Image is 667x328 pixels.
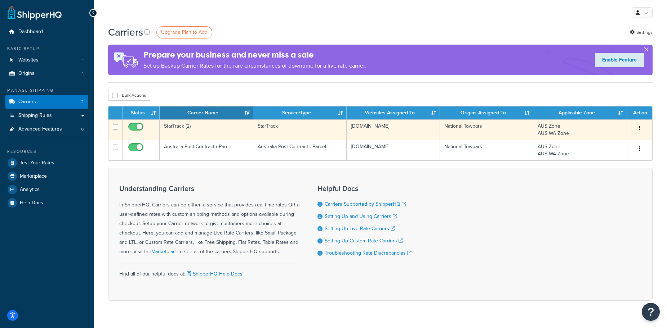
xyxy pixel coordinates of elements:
[143,61,366,71] p: Set up Backup Carrier Rates for the rare circumstances of downtime for a live rate carrier.
[20,160,54,166] span: Test Your Rates
[5,67,88,80] a: Origins 1
[151,248,178,255] a: Marketplace
[5,183,88,196] a: Analytics
[5,109,88,122] a: Shipping Rules
[81,99,84,105] span: 2
[81,126,84,132] span: 0
[108,90,150,101] button: Bulk Actions
[347,119,440,140] td: [DOMAIN_NAME]
[185,270,243,278] a: ShipperHQ Help Docs
[5,170,88,183] a: Marketplace
[595,53,644,67] a: Enable Feature
[533,106,627,119] th: Applicable Zone: activate to sort column ascending
[160,140,253,160] td: Australia Post Contract eParcel
[627,106,652,119] th: Action
[82,57,84,63] span: 1
[325,213,397,220] a: Setting Up and Using Carriers
[325,200,406,208] a: Carriers Supported by ShipperHQ
[119,264,299,279] div: Find all of our helpful docs at:
[630,27,653,37] a: Settings
[82,70,84,77] span: 1
[253,106,347,119] th: Service/Type: activate to sort column ascending
[18,29,43,35] span: Dashboard
[5,46,88,52] div: Basic Setup
[5,25,88,38] a: Dashboard
[440,140,533,160] td: National Towbars
[347,106,440,119] th: Websites Assigned To: activate to sort column ascending
[317,184,412,192] h3: Helpful Docs
[325,249,412,257] a: Troubleshooting Rate Discrepancies
[5,95,88,109] a: Carriers 2
[161,28,208,36] span: Upgrade Plan to Add
[18,70,35,77] span: Origins
[20,200,43,206] span: Help Docs
[325,237,403,245] a: Setting Up Custom Rate Carriers
[5,95,88,109] li: Carriers
[123,106,160,119] th: Status: activate to sort column ascending
[440,106,533,119] th: Origins Assigned To: activate to sort column ascending
[160,106,253,119] th: Carrier Name: activate to sort column ascending
[18,126,62,132] span: Advanced Features
[160,119,253,140] td: StarTrack (2)
[5,196,88,209] a: Help Docs
[5,54,88,67] li: Websites
[18,113,52,119] span: Shipping Rules
[5,54,88,67] a: Websites 1
[533,140,627,160] td: AUS Zone AUS WA Zone
[156,26,212,38] a: Upgrade Plan to Add
[5,123,88,136] a: Advanced Features 0
[20,187,40,193] span: Analytics
[5,123,88,136] li: Advanced Features
[533,119,627,140] td: AUS Zone AUS WA Zone
[119,184,299,256] div: In ShipperHQ, Carriers can be either, a service that provides real-time rates OR a user-defined r...
[143,49,366,61] h4: Prepare your business and never miss a sale
[8,5,62,20] a: ShipperHQ Home
[5,67,88,80] li: Origins
[5,156,88,169] a: Test Your Rates
[108,45,143,75] img: ad-rules-rateshop-fe6ec290ccb7230408bd80ed9643f0289d75e0ffd9eb532fc0e269fcd187b520.png
[325,225,395,232] a: Setting Up Live Rate Carriers
[119,184,299,192] h3: Understanding Carriers
[18,57,39,63] span: Websites
[253,119,347,140] td: StarTrack
[347,140,440,160] td: [DOMAIN_NAME]
[440,119,533,140] td: National Towbars
[253,140,347,160] td: Australia Post Contract eParcel
[18,99,36,105] span: Carriers
[20,173,47,179] span: Marketplace
[642,303,660,321] button: Open Resource Center
[5,149,88,155] div: Resources
[5,87,88,94] div: Manage Shipping
[108,25,143,39] h1: Carriers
